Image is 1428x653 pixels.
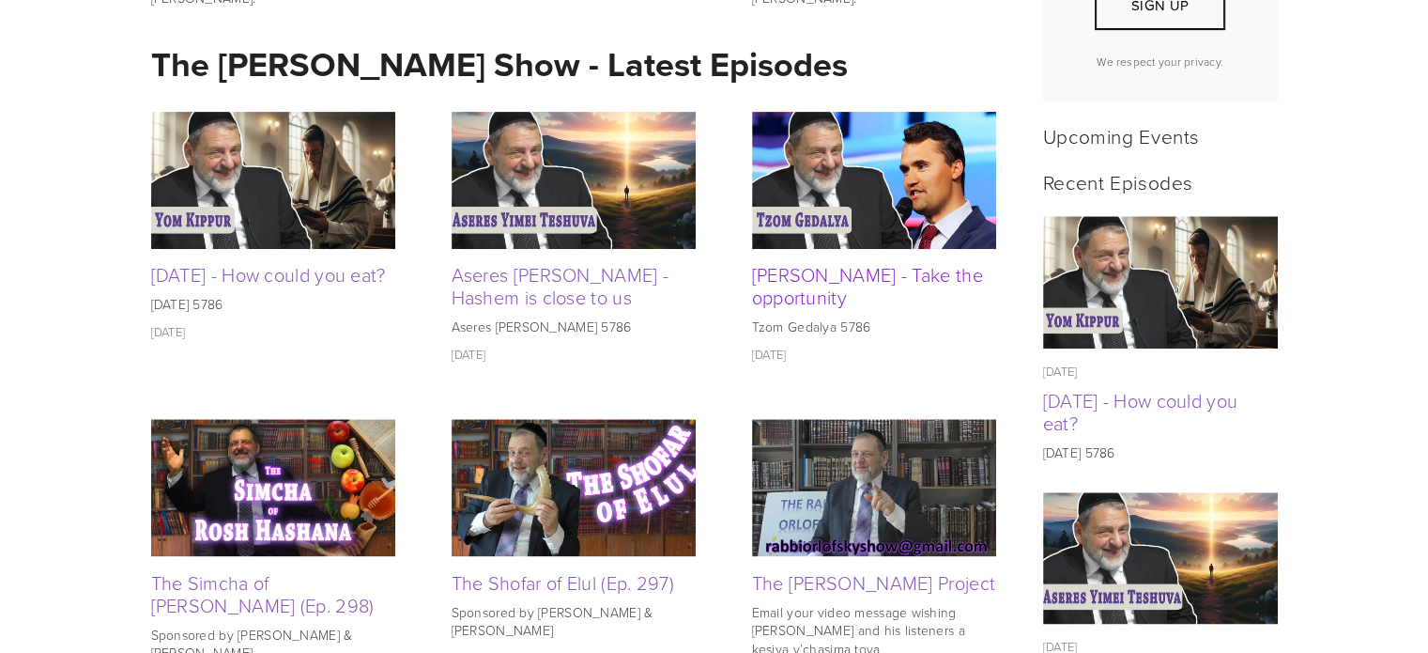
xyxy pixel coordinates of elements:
time: [DATE] [1043,363,1078,380]
p: [DATE] 5786 [1043,443,1278,462]
img: The Simcha of Rosh Hashana (Ep. 298) [151,419,395,556]
img: Yom Kippur - How could you eat? [1042,216,1278,349]
p: Aseres [PERSON_NAME] 5786 [452,318,696,336]
a: The Shofar of Elul (Ep. 297) [452,569,674,596]
a: Yom Kippur - How could you eat? [1043,216,1278,349]
time: [DATE] [452,346,486,363]
a: [DATE] - How could you eat? [1043,387,1238,436]
a: Aseres Yimei Teshuva - Hashem is close to us [1043,492,1278,625]
img: Yom Kippur - How could you eat? [151,112,395,249]
p: Tzom Gedalya 5786 [752,318,996,336]
img: The Shofar of Elul (Ep. 297) [452,419,696,556]
time: [DATE] [151,323,186,340]
img: Aseres Yimei Teshuva - Hashem is close to us [1042,492,1278,625]
img: Tzom Gedalya - Take the opportunity [752,112,996,249]
strong: The [PERSON_NAME] Show - Latest Episodes [151,39,848,88]
h2: Recent Episodes [1043,170,1278,194]
a: [DATE] - How could you eat? [151,261,386,288]
img: The Rabbi Orlofsky Rosh Hashana Project [752,419,996,556]
p: [DATE] 5786 [151,295,395,314]
h2: Upcoming Events [1043,124,1278,148]
p: Sponsored by [PERSON_NAME] & [PERSON_NAME] [452,603,696,640]
time: [DATE] [752,346,787,363]
a: Aseres [PERSON_NAME] - Hashem is close to us [452,261,669,310]
a: The [PERSON_NAME] Project [752,569,996,596]
a: The Simcha of [PERSON_NAME] (Ep. 298) [151,569,375,618]
img: Aseres Yimei Teshuva - Hashem is close to us [452,112,696,249]
p: We respect your privacy. [1059,54,1262,70]
a: [PERSON_NAME] - Take the opportunity [752,261,983,310]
